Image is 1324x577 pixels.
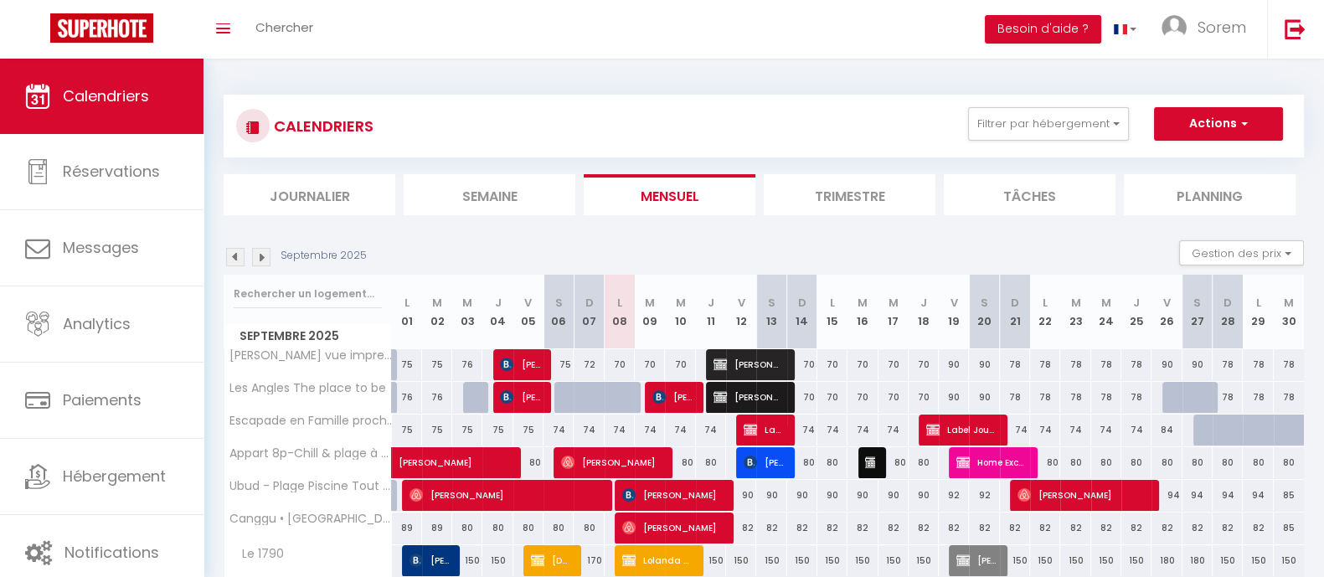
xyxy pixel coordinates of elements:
input: Rechercher un logement... [234,279,382,309]
span: Réservations [63,161,160,182]
th: 10 [665,275,695,349]
abbr: J [708,295,714,311]
li: Planning [1124,174,1296,215]
div: 150 [482,545,513,576]
div: 74 [847,415,878,446]
span: [DATE] Home Exchange [531,544,571,576]
abbr: L [617,295,622,311]
div: 82 [969,513,999,544]
th: 08 [605,275,635,349]
div: 90 [787,480,817,511]
abbr: D [798,295,806,311]
span: [PERSON_NAME] [714,381,784,413]
div: 78 [1060,349,1090,380]
div: 78 [1121,349,1151,380]
abbr: M [889,295,899,311]
div: 82 [1213,513,1243,544]
div: 90 [909,480,939,511]
div: 80 [1243,447,1273,478]
div: 78 [1274,349,1304,380]
div: 74 [635,415,665,446]
div: 74 [1091,415,1121,446]
div: 85 [1274,480,1304,511]
th: 20 [969,275,999,349]
div: 75 [544,349,574,380]
div: 78 [1213,349,1243,380]
div: 90 [817,480,847,511]
th: 22 [1030,275,1060,349]
p: Septembre 2025 [281,248,367,264]
div: 80 [878,447,909,478]
div: 78 [1091,382,1121,413]
th: 05 [513,275,544,349]
button: Ouvrir le widget de chat LiveChat [13,7,64,57]
li: Tâches [944,174,1115,215]
div: 80 [1121,447,1151,478]
abbr: J [495,295,502,311]
div: 78 [1243,349,1273,380]
div: 74 [1060,415,1090,446]
div: 70 [847,349,878,380]
span: Sorem [1198,17,1246,38]
span: Analytics [63,313,131,334]
abbr: M [858,295,868,311]
div: 82 [756,513,786,544]
div: 90 [969,382,999,413]
div: 82 [909,513,939,544]
div: 80 [696,447,726,478]
div: 80 [1213,447,1243,478]
div: 150 [817,545,847,576]
div: 82 [1091,513,1121,544]
div: 82 [817,513,847,544]
div: 75 [392,415,422,446]
div: 70 [787,349,817,380]
div: 74 [817,415,847,446]
abbr: S [1193,295,1201,311]
div: 75 [422,349,452,380]
span: Appart 8p-Chill & plage à 5min [227,447,394,460]
li: Mensuel [584,174,755,215]
div: 150 [756,545,786,576]
span: [PERSON_NAME] Milià [500,348,540,380]
div: 150 [1091,545,1121,576]
img: logout [1285,18,1306,39]
abbr: V [950,295,958,311]
abbr: M [645,295,655,311]
abbr: L [404,295,410,311]
div: 82 [726,513,756,544]
div: 94 [1151,480,1182,511]
div: 74 [878,415,909,446]
th: 26 [1151,275,1182,349]
th: 04 [482,275,513,349]
span: [PERSON_NAME] [714,348,784,380]
abbr: M [675,295,685,311]
div: 84 [1151,415,1182,446]
div: 90 [847,480,878,511]
abbr: D [1224,295,1232,311]
th: 09 [635,275,665,349]
div: 82 [1243,513,1273,544]
div: 78 [1243,382,1273,413]
div: 74 [605,415,635,446]
div: 75 [452,415,482,446]
div: 85 [1274,513,1304,544]
div: 74 [574,415,604,446]
a: [PERSON_NAME] [392,447,422,479]
span: Ubud - Plage Piscine Tout à pied [227,480,394,492]
abbr: D [1011,295,1019,311]
span: [PERSON_NAME] [622,512,723,544]
button: Actions [1154,107,1283,141]
div: 72 [574,349,604,380]
span: Les Angles The place to be [227,382,386,394]
div: 82 [1030,513,1060,544]
div: 94 [1213,480,1243,511]
span: Canggu • [GEOGRAPHIC_DATA] à 100m Mer [227,513,394,525]
span: Le 1790 [227,545,290,564]
th: 25 [1121,275,1151,349]
th: 21 [1000,275,1030,349]
abbr: L [830,295,835,311]
span: [PERSON_NAME] [410,544,450,576]
th: 07 [574,275,604,349]
div: 150 [909,545,939,576]
th: 29 [1243,275,1273,349]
